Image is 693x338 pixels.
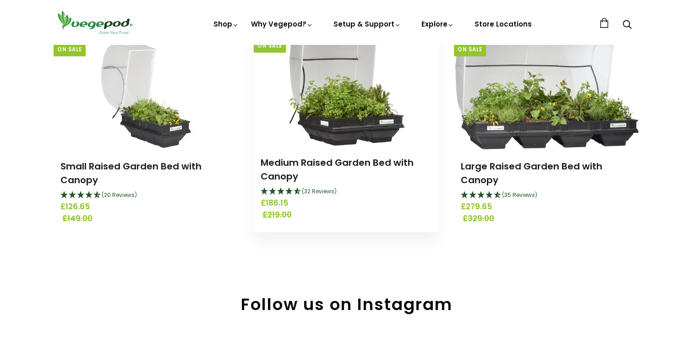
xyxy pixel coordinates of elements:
span: £279.65 [461,201,633,213]
span: £126.65 [60,201,232,213]
a: Store Locations [475,19,532,29]
div: 4.66 Stars - 32 Reviews [261,186,432,198]
span: £329.00 [463,213,634,225]
a: Search [622,21,632,30]
a: Large Raised Garden Bed with Canopy [461,160,602,186]
a: Medium Raised Garden Bed with Canopy [261,156,414,183]
span: £149.00 [62,213,234,225]
span: £219.00 [262,209,434,221]
div: 4.69 Stars - 35 Reviews [461,190,633,202]
img: Medium Raised Garden Bed with Canopy [289,31,405,146]
span: 4.66 Stars - 32 Reviews [302,187,337,195]
a: Shop [213,19,239,29]
a: Small Raised Garden Bed with Canopy [60,160,202,186]
img: Large Raised Garden Bed with Canopy [455,35,638,149]
a: Explore [421,19,454,29]
span: £186.15 [261,197,432,209]
img: Vegepod [54,9,136,35]
h2: Follow us on Instagram [54,294,640,314]
a: Setup & Support [333,19,401,29]
span: 4.69 Stars - 35 Reviews [502,191,537,199]
div: 4.75 Stars - 20 Reviews [60,190,232,202]
a: Why Vegepod? [251,19,313,29]
span: 4.75 Stars - 20 Reviews [102,191,137,199]
img: Small Raised Garden Bed with Canopy [92,35,201,149]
